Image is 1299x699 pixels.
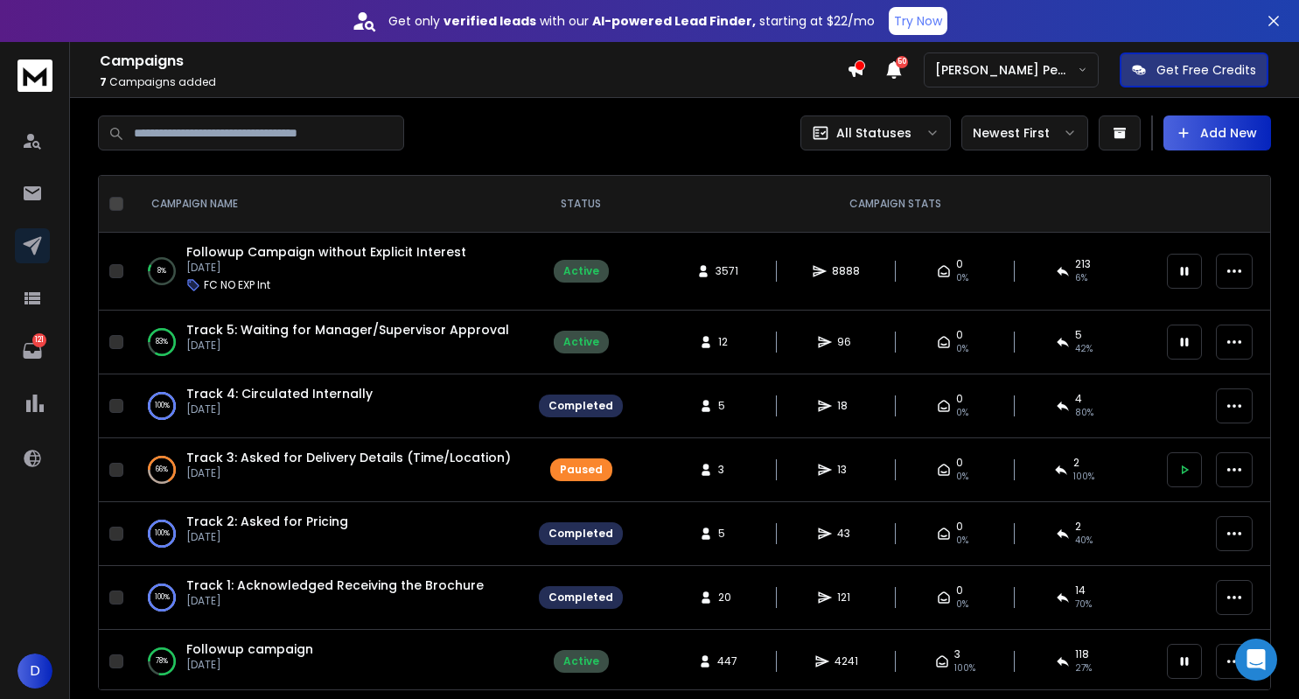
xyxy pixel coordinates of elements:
span: 6 % [1075,271,1087,285]
td: 100%Track 1: Acknowledged Receiving the Brochure[DATE] [130,566,528,630]
div: Completed [548,527,613,541]
span: 0 [956,520,963,534]
span: 100 % [1073,470,1094,484]
span: 0% [956,534,968,548]
span: 0% [956,342,968,356]
td: 100%Track 4: Circulated Internally[DATE] [130,374,528,438]
p: [DATE] [186,658,313,672]
p: 8 % [157,262,166,280]
p: 100 % [155,589,170,606]
p: [DATE] [186,339,509,353]
span: 40 % [1075,534,1093,548]
span: 0 [956,257,963,271]
span: 4241 [835,654,858,668]
span: 0% [956,470,968,484]
span: 18 [837,399,855,413]
a: Track 2: Asked for Pricing [186,513,348,530]
span: 43 [837,527,855,541]
a: Track 4: Circulated Internally [186,385,373,402]
span: 42 % [1075,342,1093,356]
span: 2 [1073,456,1079,470]
a: Followup campaign [186,640,313,658]
span: 13 [837,463,855,477]
span: 3571 [716,264,738,278]
span: 0% [956,271,968,285]
div: Active [563,335,599,349]
span: 5 [718,399,736,413]
span: 12 [718,335,736,349]
div: Active [563,264,599,278]
span: 0 [956,584,963,598]
span: 121 [837,591,855,605]
span: 100 % [954,661,975,675]
span: 4 [1075,392,1082,406]
p: 100 % [155,525,170,542]
span: 80 % [1075,406,1093,420]
p: FC NO EXP Int [204,278,270,292]
a: Track 1: Acknowledged Receiving the Brochure [186,577,484,594]
span: 213 [1075,257,1091,271]
button: D [17,654,52,689]
p: 100 % [155,397,170,415]
p: [PERSON_NAME] Personal WorkSpace [935,61,1078,79]
td: 100%Track 2: Asked for Pricing[DATE] [130,502,528,566]
p: All Statuses [836,124,911,142]
img: logo [17,59,52,92]
span: 50 [896,56,908,68]
td: 78%Followup campaign[DATE] [130,630,528,694]
span: 27 % [1075,661,1092,675]
th: STATUS [528,176,633,233]
span: 3 [954,647,960,661]
span: 8888 [832,264,860,278]
span: 0 [956,328,963,342]
span: 5 [1075,328,1082,342]
p: Get Free Credits [1156,61,1256,79]
button: Add New [1163,115,1271,150]
span: 14 [1075,584,1086,598]
th: CAMPAIGN NAME [130,176,528,233]
span: 0 [956,392,963,406]
button: Newest First [961,115,1088,150]
a: Track 3: Asked for Delivery Details (Time/Location) [186,449,511,466]
p: 121 [32,333,46,347]
p: [DATE] [186,530,348,544]
a: Followup Campaign without Explicit Interest [186,243,466,261]
p: 83 % [156,333,168,351]
p: [DATE] [186,261,466,275]
span: 2 [1075,520,1081,534]
span: 96 [837,335,855,349]
span: 70 % [1075,598,1092,612]
strong: AI-powered Lead Finder, [592,12,756,30]
div: Open Intercom Messenger [1235,639,1277,681]
p: 66 % [156,461,168,479]
span: 20 [718,591,736,605]
span: 7 [100,74,107,89]
a: Track 5: Waiting for Manager/Supervisor Approval [186,321,509,339]
div: Completed [548,399,613,413]
strong: verified leads [443,12,536,30]
div: Paused [560,463,603,477]
td: 83%Track 5: Waiting for Manager/Supervisor Approval[DATE] [130,311,528,374]
p: 78 % [156,653,168,670]
a: 121 [15,333,50,368]
p: Campaigns added [100,75,847,89]
p: Get only with our starting at $22/mo [388,12,875,30]
span: 3 [718,463,736,477]
h1: Campaigns [100,51,847,72]
span: 5 [718,527,736,541]
span: 0 [956,456,963,470]
span: 0% [956,598,968,612]
div: Completed [548,591,613,605]
td: 8%Followup Campaign without Explicit Interest[DATE]FC NO EXP Int [130,233,528,311]
button: Get Free Credits [1120,52,1268,87]
span: 118 [1075,647,1089,661]
p: [DATE] [186,402,373,416]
